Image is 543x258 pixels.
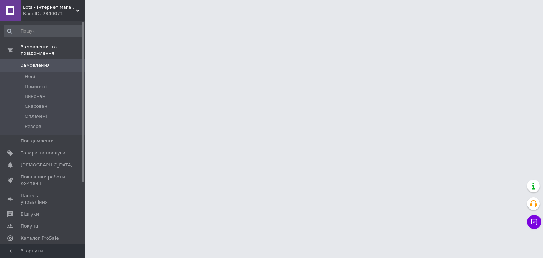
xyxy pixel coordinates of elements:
span: Відгуки [21,211,39,217]
span: [DEMOGRAPHIC_DATA] [21,162,73,168]
input: Пошук [4,25,83,37]
button: Чат з покупцем [527,215,541,229]
span: Каталог ProSale [21,235,59,241]
span: Оплачені [25,113,47,119]
span: Скасовані [25,103,49,110]
span: Прийняті [25,83,47,90]
span: Lots - інтернет магазин [23,4,76,11]
span: Покупці [21,223,40,229]
span: Повідомлення [21,138,55,144]
span: Панель управління [21,193,65,205]
span: Замовлення [21,62,50,69]
span: Показники роботи компанії [21,174,65,187]
span: Резерв [25,123,41,130]
div: Ваш ID: 2840071 [23,11,85,17]
span: Нові [25,74,35,80]
span: Замовлення та повідомлення [21,44,85,57]
span: Виконані [25,93,47,100]
span: Товари та послуги [21,150,65,156]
